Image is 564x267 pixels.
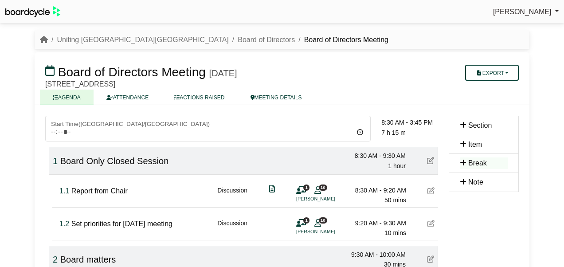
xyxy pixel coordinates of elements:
[388,162,406,169] span: 1 hour
[238,90,315,105] a: MEETING DETAILS
[94,90,161,105] a: ATTENDANCE
[468,178,483,186] span: Note
[59,187,69,195] span: Click to fine tune number
[381,118,443,127] div: 8:30 AM - 3:45 PM
[344,250,406,259] div: 9:30 AM - 10:00 AM
[295,34,388,46] li: Board of Directors Meeting
[381,129,405,136] span: 7 h 15 m
[465,65,519,81] button: Export
[217,185,247,205] div: Discussion
[60,255,116,264] span: Board matters
[493,8,552,16] span: [PERSON_NAME]
[40,34,388,46] nav: breadcrumb
[217,218,247,238] div: Discussion
[319,217,327,223] span: 10
[161,90,237,105] a: ACTIONS RAISED
[344,151,406,161] div: 8:30 AM - 9:30 AM
[384,229,406,236] span: 10 mins
[468,159,487,167] span: Break
[53,156,58,166] span: Click to fine tune number
[468,122,492,129] span: Section
[59,220,69,228] span: Click to fine tune number
[493,6,559,18] a: [PERSON_NAME]
[71,220,172,228] span: Set priorities for [DATE] meeting
[303,185,309,190] span: 1
[71,187,128,195] span: Report from Chair
[40,90,94,105] a: AGENDA
[296,228,363,236] li: [PERSON_NAME]
[344,185,406,195] div: 8:30 AM - 9:20 AM
[319,185,327,190] span: 10
[468,141,482,148] span: Item
[5,6,60,17] img: BoardcycleBlackGreen-aaafeed430059cb809a45853b8cf6d952af9d84e6e89e1f1685b34bfd5cb7d64.svg
[238,36,295,43] a: Board of Directors
[60,156,169,166] span: Board Only Closed Session
[296,195,363,203] li: [PERSON_NAME]
[303,217,309,223] span: 1
[45,80,115,88] span: [STREET_ADDRESS]
[53,255,58,264] span: Click to fine tune number
[209,68,237,79] div: [DATE]
[384,196,406,204] span: 50 mins
[344,218,406,228] div: 9:20 AM - 9:30 AM
[58,65,206,79] span: Board of Directors Meeting
[57,36,228,43] a: Uniting [GEOGRAPHIC_DATA][GEOGRAPHIC_DATA]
